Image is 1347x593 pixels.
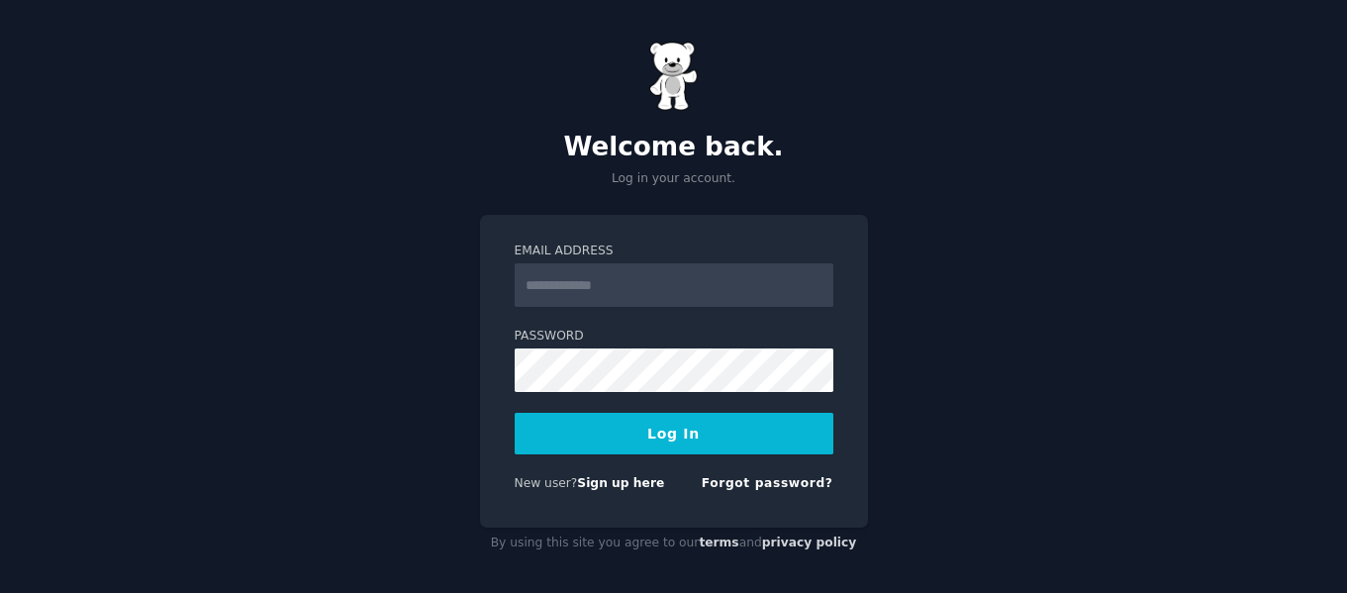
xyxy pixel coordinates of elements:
[699,536,738,549] a: terms
[649,42,699,111] img: Gummy Bear
[515,476,578,490] span: New user?
[702,476,833,490] a: Forgot password?
[515,413,833,454] button: Log In
[480,132,868,163] h2: Welcome back.
[762,536,857,549] a: privacy policy
[515,328,833,346] label: Password
[515,243,833,260] label: Email Address
[480,528,868,559] div: By using this site you agree to our and
[480,170,868,188] p: Log in your account.
[577,476,664,490] a: Sign up here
